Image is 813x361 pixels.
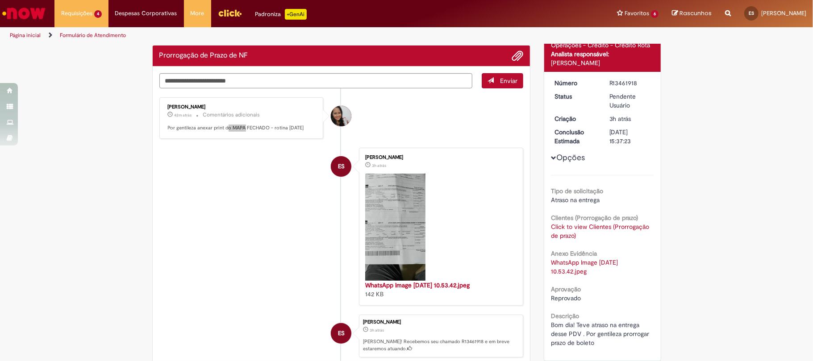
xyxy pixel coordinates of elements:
span: 3h atrás [370,328,384,333]
span: 3h atrás [609,115,631,123]
img: ServiceNow [1,4,47,22]
dt: Conclusão Estimada [548,128,603,145]
div: Padroniza [255,9,307,20]
dt: Criação [548,114,603,123]
span: 3h atrás [372,163,386,168]
a: Download de WhatsApp Image 2025-08-29 at 10.53.42.jpeg [551,258,620,275]
div: 29/08/2025 11:37:18 [609,114,651,123]
span: Despesas Corporativas [115,9,177,18]
img: click_logo_yellow_360x200.png [218,6,242,20]
div: Valeria Maria Da Conceicao [331,106,351,126]
time: 29/08/2025 11:35:58 [372,163,386,168]
li: Ester Vitoria Goncalves Dos Santos [159,315,524,357]
time: 29/08/2025 11:37:18 [370,328,384,333]
div: Ester Vitoria Goncalves Dos Santos [331,156,351,177]
button: Enviar [482,73,523,88]
time: 29/08/2025 11:37:18 [609,115,631,123]
b: Aprovação [551,285,581,293]
ul: Trilhas de página [7,27,535,44]
div: [PERSON_NAME] [168,104,317,110]
p: Por gentileza anexar print do MAPA FECHADO - rotina [DATE] [168,124,317,132]
span: [PERSON_NAME] [761,9,806,17]
span: ES [338,156,345,177]
span: Bom dia! Teve atraso na entrega desse PDV . Por gentileza prorrogar prazo de boleto [551,321,651,347]
span: 4 [94,10,102,18]
div: [PERSON_NAME] [363,320,518,325]
b: Clientes (Prorrogação de prazo) [551,214,638,222]
p: +GenAi [285,9,307,20]
small: Comentários adicionais [203,111,260,119]
span: 6 [651,10,659,18]
b: Descrição [551,312,579,320]
span: Rascunhos [680,9,712,17]
b: Anexo Evidência [551,249,597,257]
span: 42m atrás [175,112,192,118]
a: Click to view Clientes (Prorrogação de prazo) [551,223,649,240]
span: Favoritos [625,9,649,18]
div: Pendente Usuário [609,92,651,110]
div: R13461918 [609,79,651,87]
a: Rascunhos [672,9,712,18]
div: 142 KB [365,281,514,299]
dt: Status [548,92,603,101]
div: Operações - Crédito - Crédito Rota [551,41,654,50]
p: [PERSON_NAME]! Recebemos seu chamado R13461918 e em breve estaremos atuando. [363,338,518,352]
h2: Prorrogação de Prazo de NF Histórico de tíquete [159,52,248,60]
span: Enviar [500,77,517,85]
div: [PERSON_NAME] [551,58,654,67]
b: Tipo de solicitação [551,187,603,195]
a: WhatsApp Image [DATE] 10.53.42.jpeg [365,281,470,289]
span: More [191,9,204,18]
dt: Número [548,79,603,87]
a: Formulário de Atendimento [60,32,126,39]
span: ES [338,323,345,344]
span: Requisições [61,9,92,18]
a: Página inicial [10,32,41,39]
textarea: Digite sua mensagem aqui... [159,73,473,89]
span: ES [749,10,754,16]
div: [PERSON_NAME] [365,155,514,160]
button: Adicionar anexos [512,50,523,62]
span: Reprovado [551,294,581,302]
div: [DATE] 15:37:23 [609,128,651,145]
div: Ester Vitoria Goncalves Dos Santos [331,323,351,344]
span: Atraso na entrega [551,196,600,204]
div: Analista responsável: [551,50,654,58]
time: 29/08/2025 13:36:42 [175,112,192,118]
